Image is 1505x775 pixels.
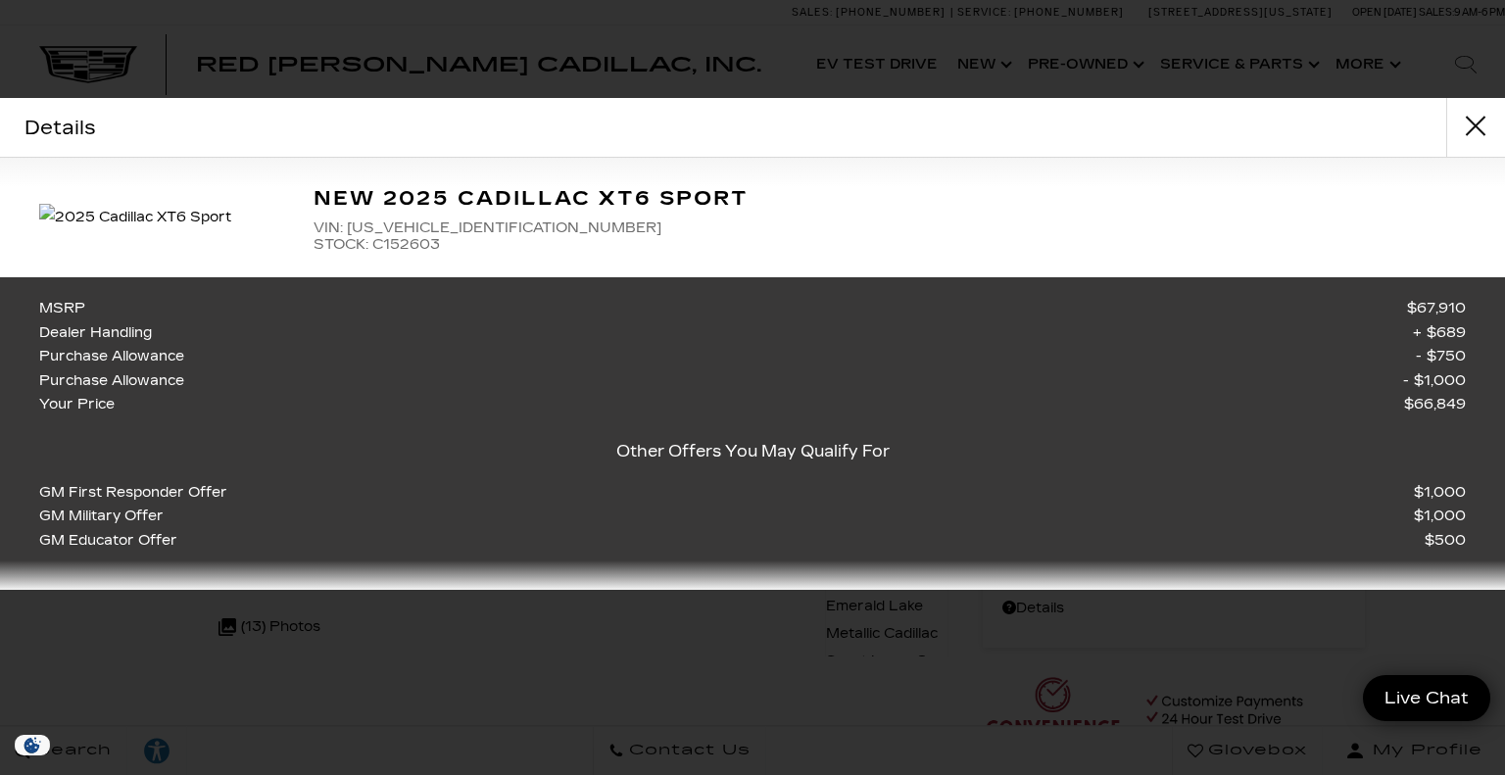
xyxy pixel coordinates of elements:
[1403,369,1466,394] span: $1,000
[1404,393,1466,417] span: $66,849
[39,481,1466,506] a: GM First Responder Offer $1,000
[39,529,1466,554] a: GM Educator Offer $500
[39,204,284,231] img: 2025 Cadillac XT6 Sport
[314,182,1466,215] h2: New 2025 Cadillac XT6 Sport
[1416,345,1466,369] span: $750
[314,236,1466,253] span: STOCK: C152603
[39,505,173,529] span: GM Military Offer
[1414,505,1466,529] span: $1,000
[39,321,1466,346] a: Dealer Handling $689
[1375,687,1479,709] span: Live Chat
[39,438,1466,465] p: Other Offers You May Qualify For
[39,345,194,369] span: Purchase Allowance
[1414,481,1466,506] span: $1,000
[39,393,1466,417] a: Your Price $66,849
[39,505,1466,529] a: GM Military Offer $1,000
[10,735,55,755] img: Opt-Out Icon
[314,219,1466,236] span: VIN: [US_VEHICLE_IDENTIFICATION_NUMBER]
[39,321,162,346] span: Dealer Handling
[39,369,1466,394] a: Purchase Allowance $1,000
[1413,321,1466,346] span: $689
[39,481,237,506] span: GM First Responder Offer
[39,297,1466,321] a: MSRP $67,910
[39,529,187,554] span: GM Educator Offer
[10,735,55,755] section: Click to Open Cookie Consent Modal
[39,297,95,321] span: MSRP
[1363,675,1490,721] a: Live Chat
[1446,98,1505,157] button: close
[39,369,194,394] span: Purchase Allowance
[39,345,1466,369] a: Purchase Allowance $750
[1407,297,1466,321] span: $67,910
[1425,529,1466,554] span: $500
[39,393,124,417] span: Your Price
